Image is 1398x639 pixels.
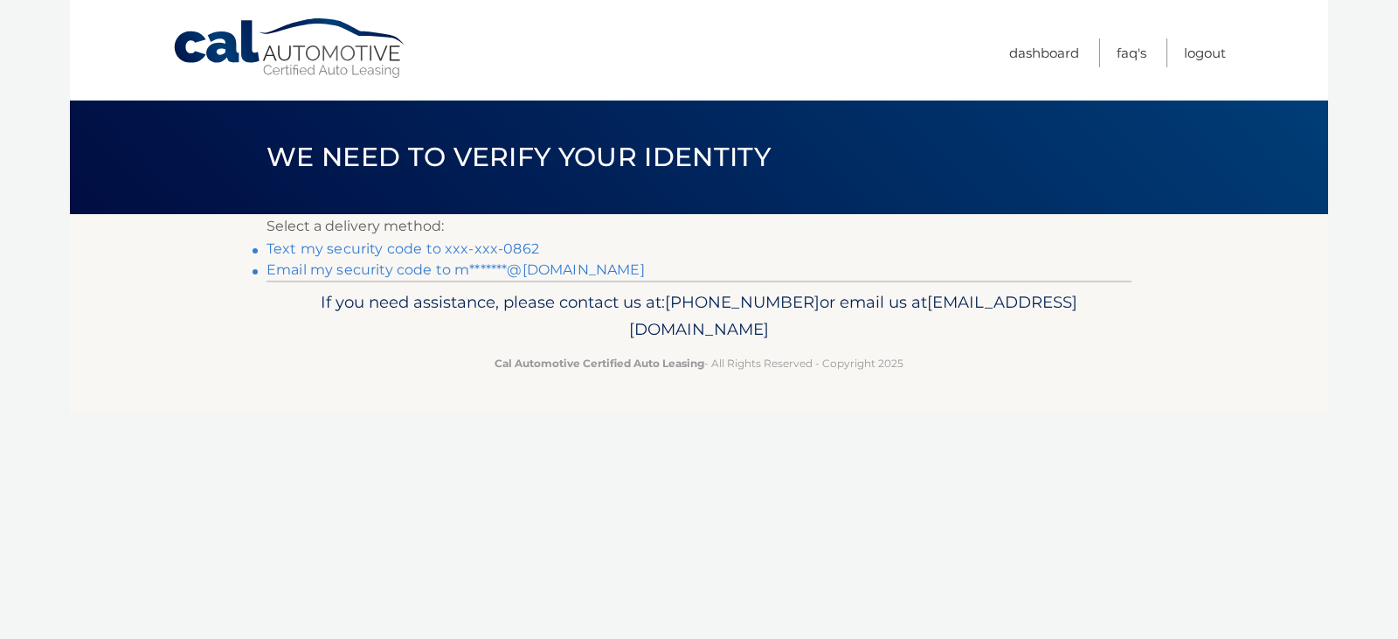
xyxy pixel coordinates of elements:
[278,288,1120,344] p: If you need assistance, please contact us at: or email us at
[1117,38,1146,67] a: FAQ's
[266,261,645,278] a: Email my security code to m*******@[DOMAIN_NAME]
[278,354,1120,372] p: - All Rights Reserved - Copyright 2025
[1009,38,1079,67] a: Dashboard
[266,214,1132,239] p: Select a delivery method:
[266,240,539,257] a: Text my security code to xxx-xxx-0862
[266,141,771,173] span: We need to verify your identity
[172,17,408,80] a: Cal Automotive
[665,292,820,312] span: [PHONE_NUMBER]
[495,357,704,370] strong: Cal Automotive Certified Auto Leasing
[1184,38,1226,67] a: Logout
